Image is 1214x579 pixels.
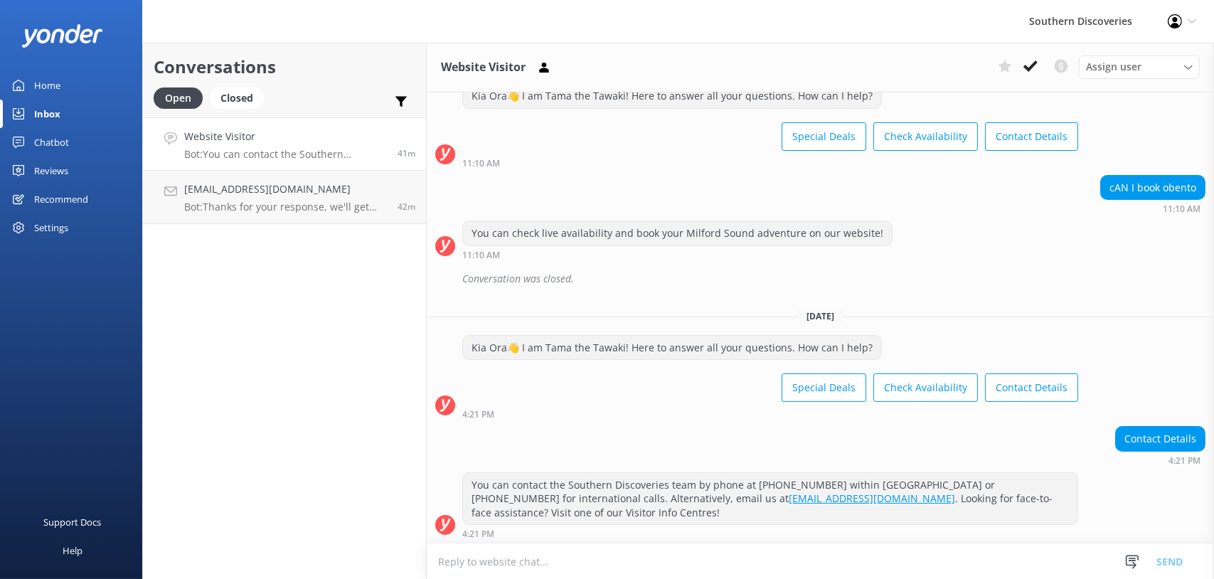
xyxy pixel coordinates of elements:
span: [DATE] [798,310,843,322]
div: Open [154,87,203,109]
button: Special Deals [782,373,866,402]
div: 2025-10-01T00:19:36.945 [435,267,1205,291]
strong: 11:10 AM [462,251,500,260]
div: Kia Ora👋 I am Tama the Tawaki! Here to answer all your questions. How can I help? [463,336,881,360]
a: [EMAIL_ADDRESS][DOMAIN_NAME]Bot:Thanks for your response, we'll get back to you as soon as we can... [143,171,426,224]
div: Oct 01 2025 11:10am (UTC +13:00) Pacific/Auckland [462,250,893,260]
button: Contact Details [985,373,1078,402]
div: Support Docs [44,508,102,536]
a: Closed [210,90,271,105]
div: Reviews [34,156,68,185]
strong: 11:10 AM [462,159,500,168]
a: Open [154,90,210,105]
span: Oct 02 2025 04:21pm (UTC +13:00) Pacific/Auckland [398,201,415,213]
h2: Conversations [154,53,415,80]
button: Check Availability [873,373,978,402]
div: Oct 01 2025 11:10am (UTC +13:00) Pacific/Auckland [462,158,1078,168]
p: Bot: You can contact the Southern Discoveries team by phone at [PHONE_NUMBER] within [GEOGRAPHIC_... [184,148,387,161]
strong: 11:10 AM [1163,205,1200,213]
div: cAN I book obento [1101,176,1205,200]
div: Closed [210,87,264,109]
div: Settings [34,213,68,242]
div: Oct 02 2025 04:21pm (UTC +13:00) Pacific/Auckland [462,409,1078,419]
div: Home [34,71,60,100]
button: Special Deals [782,122,866,151]
div: Assign User [1079,55,1200,78]
div: Oct 01 2025 11:10am (UTC +13:00) Pacific/Auckland [1100,203,1205,213]
button: Check Availability [873,122,978,151]
button: Contact Details [985,122,1078,151]
h3: Website Visitor [441,58,526,77]
p: Bot: Thanks for your response, we'll get back to you as soon as we can during opening hours. [184,201,387,213]
div: You can check live availability and book your Milford Sound adventure on our website! [463,221,892,245]
div: Kia Ora👋 I am Tama the Tawaki! Here to answer all your questions. How can I help? [463,84,881,108]
div: Contact Details [1116,427,1205,451]
strong: 4:21 PM [462,410,494,419]
div: You can contact the Southern Discoveries team by phone at [PHONE_NUMBER] within [GEOGRAPHIC_DATA]... [463,473,1077,525]
a: [EMAIL_ADDRESS][DOMAIN_NAME] [789,492,955,505]
div: Oct 02 2025 04:21pm (UTC +13:00) Pacific/Auckland [1115,455,1205,465]
div: Conversation was closed. [462,267,1205,291]
div: Inbox [34,100,60,128]
h4: Website Visitor [184,129,387,144]
div: Oct 02 2025 04:21pm (UTC +13:00) Pacific/Auckland [462,528,1078,538]
div: Recommend [34,185,88,213]
span: Oct 02 2025 04:21pm (UTC +13:00) Pacific/Auckland [398,147,415,159]
a: Website VisitorBot:You can contact the Southern Discoveries team by phone at [PHONE_NUMBER] withi... [143,117,426,171]
strong: 4:21 PM [1168,457,1200,465]
span: Assign user [1086,59,1141,75]
strong: 4:21 PM [462,530,494,538]
img: yonder-white-logo.png [21,24,103,48]
div: Help [63,536,82,565]
h4: [EMAIL_ADDRESS][DOMAIN_NAME] [184,181,387,197]
div: Chatbot [34,128,69,156]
